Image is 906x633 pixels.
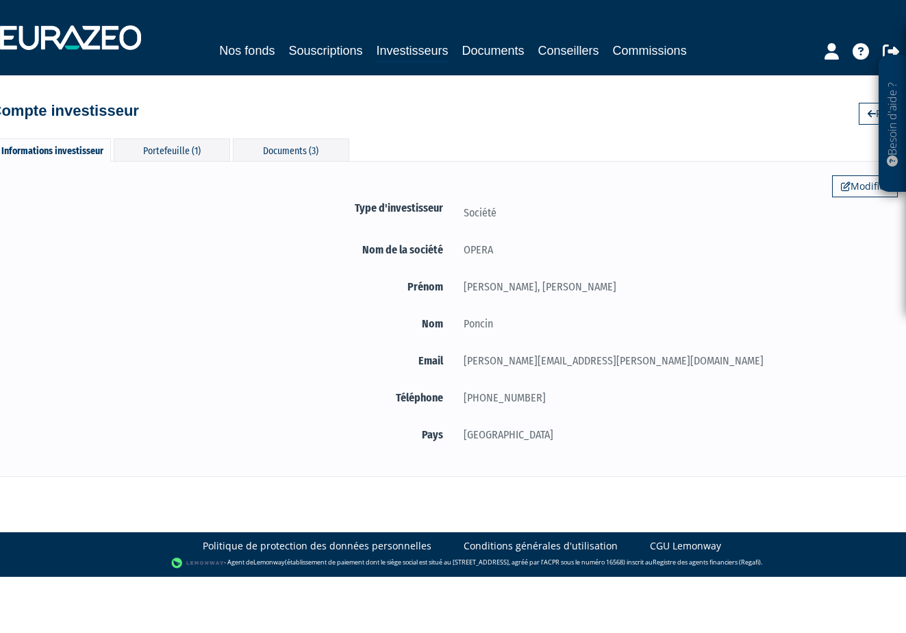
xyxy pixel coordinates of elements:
[653,558,761,567] a: Registre des agents financiers (Regafi)
[885,62,901,186] p: Besoin d'aide ?
[453,204,898,221] div: Société
[453,352,898,369] div: [PERSON_NAME][EMAIL_ADDRESS][PERSON_NAME][DOMAIN_NAME]
[376,41,448,62] a: Investisseurs
[832,175,898,197] a: Modifier
[9,278,453,295] label: Prénom
[9,199,453,216] label: Type d'investisseur
[453,426,898,443] div: [GEOGRAPHIC_DATA]
[464,539,618,553] a: Conditions générales d'utilisation
[171,556,224,570] img: logo-lemonway.png
[538,41,599,60] a: Conseillers
[453,278,898,295] div: [PERSON_NAME], [PERSON_NAME]
[9,426,453,443] label: Pays
[203,539,431,553] a: Politique de protection des données personnelles
[253,558,285,567] a: Lemonway
[453,389,898,406] div: [PHONE_NUMBER]
[14,556,892,570] div: - Agent de (établissement de paiement dont le siège social est situé au [STREET_ADDRESS], agréé p...
[650,539,721,553] a: CGU Lemonway
[9,389,453,406] label: Téléphone
[453,241,898,258] div: OPERA
[462,41,525,60] a: Documents
[9,352,453,369] label: Email
[453,315,898,332] div: Poncin
[9,241,453,258] label: Nom de la société
[114,138,230,161] div: Portefeuille (1)
[613,41,687,60] a: Commissions
[233,138,349,161] div: Documents (3)
[288,41,362,60] a: Souscriptions
[219,41,275,60] a: Nos fonds
[9,315,453,332] label: Nom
